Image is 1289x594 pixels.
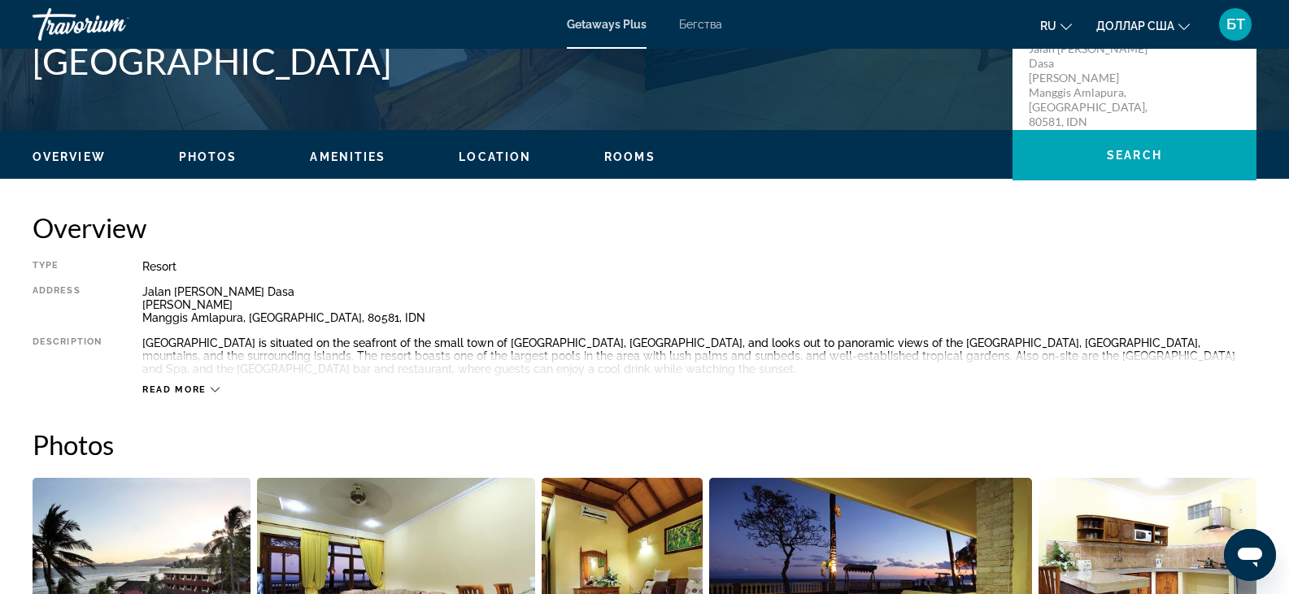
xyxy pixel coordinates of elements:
[142,336,1256,375] div: [GEOGRAPHIC_DATA] is situated on the seafront of the small town of [GEOGRAPHIC_DATA], [GEOGRAPHIC...
[459,150,531,164] button: Location
[33,40,996,82] h1: [GEOGRAPHIC_DATA]
[1029,41,1159,129] p: Jalan [PERSON_NAME] Dasa [PERSON_NAME] Manggis Amlapura, [GEOGRAPHIC_DATA], 80581, IDN
[142,285,1256,324] div: Jalan [PERSON_NAME] Dasa [PERSON_NAME] Manggis Amlapura, [GEOGRAPHIC_DATA], 80581, IDN
[33,285,102,324] div: Address
[179,150,237,164] button: Photos
[142,260,1256,273] div: Resort
[567,18,647,31] a: Getaways Plus
[33,150,106,164] button: Overview
[1214,7,1256,41] button: Меню пользователя
[310,150,385,163] span: Amenities
[33,211,1256,244] h2: Overview
[1096,20,1174,33] font: доллар США
[604,150,655,164] button: Rooms
[33,150,106,163] span: Overview
[142,384,220,396] button: Read more
[679,18,722,31] a: Бегства
[1096,14,1190,37] button: Изменить валюту
[179,150,237,163] span: Photos
[604,150,655,163] span: Rooms
[459,150,531,163] span: Location
[1040,20,1056,33] font: ru
[33,428,1256,461] h2: Photos
[1226,15,1245,33] font: БТ
[1012,130,1256,180] button: Search
[1224,529,1276,581] iframe: Кнопка запуска окна обмена сообщениями
[1040,14,1072,37] button: Изменить язык
[33,336,102,375] div: Description
[33,3,195,46] a: Травориум
[1107,149,1162,162] span: Search
[142,384,207,395] span: Read more
[310,150,385,164] button: Amenities
[33,260,102,273] div: Type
